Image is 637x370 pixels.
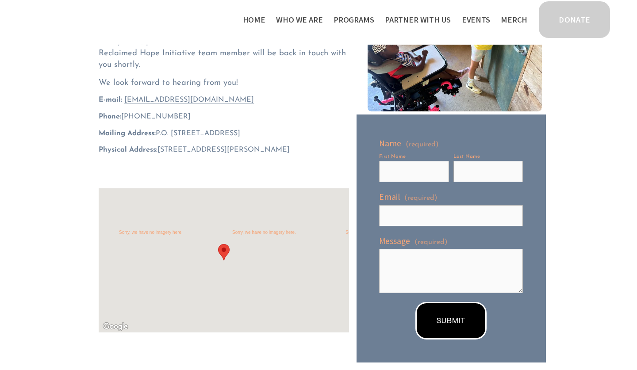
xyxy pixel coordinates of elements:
[99,113,121,120] strong: Phone:
[99,146,290,153] span: [STREET_ADDRESS][PERSON_NAME]
[276,12,322,27] a: folder dropdown
[101,321,130,332] a: Open this area in Google Maps (opens a new window)
[501,12,527,27] a: Merch
[101,321,130,332] img: Google
[99,130,156,137] strong: Mailing Address:
[99,96,122,103] strong: E-mail:
[243,12,265,27] a: Home
[99,79,238,87] span: We look forward to hearing from you!
[99,130,240,137] span: P.O. [STREET_ADDRESS]
[99,146,157,153] strong: Physical Address:
[437,317,465,325] span: SUBMIT
[334,13,374,27] span: Programs
[406,141,439,148] span: (required)
[99,113,191,120] span: ‪[PHONE_NUMBER]‬
[124,96,254,103] a: [EMAIL_ADDRESS][DOMAIN_NAME]
[404,193,437,203] span: (required)
[415,302,487,339] button: SUBMITSUBMIT
[453,153,523,161] div: Last Name
[462,12,490,27] a: Events
[385,13,451,27] span: Partner With Us
[334,12,374,27] a: folder dropdown
[379,191,400,203] span: Email
[99,26,349,69] span: If you have questions, ideas, need more information, or just want to say hello, please fill out t...
[385,12,451,27] a: folder dropdown
[276,13,322,27] span: Who We Are
[379,153,449,161] div: First Name
[414,237,448,248] span: (required)
[379,235,410,247] span: Message
[218,244,230,260] div: RHI Headquarters 911 East Jefferson Street Charlottesville, VA, 22902, United States
[379,137,401,149] span: Name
